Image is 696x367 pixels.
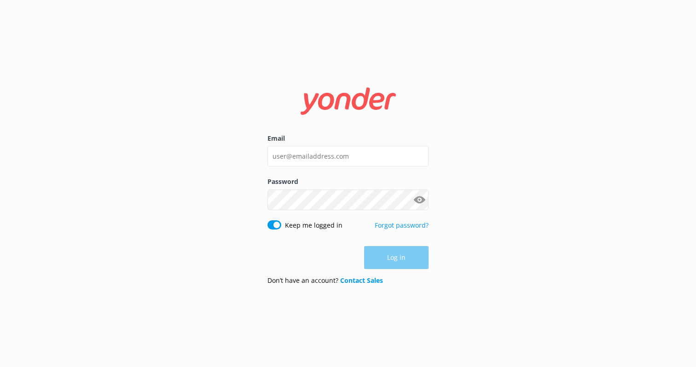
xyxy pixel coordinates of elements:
label: Keep me logged in [285,220,342,230]
a: Forgot password? [375,221,429,229]
label: Email [267,133,429,143]
a: Contact Sales [340,276,383,285]
label: Password [267,177,429,187]
input: user@emailaddress.com [267,146,429,166]
button: Show password [410,190,429,209]
p: Don’t have an account? [267,275,383,286]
